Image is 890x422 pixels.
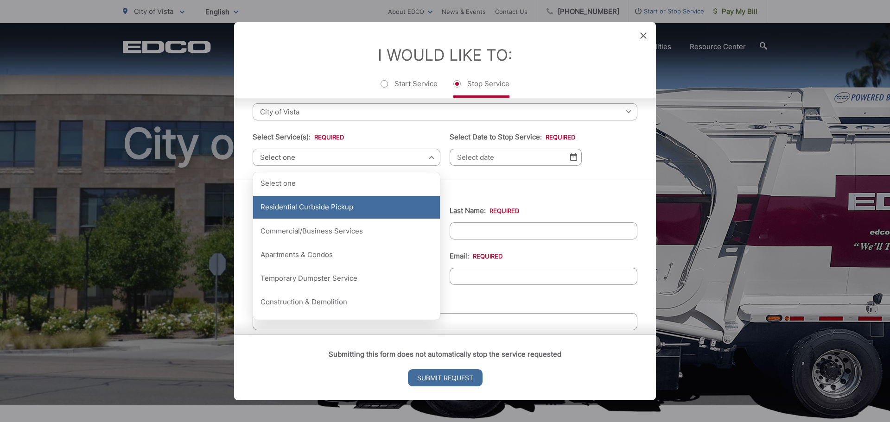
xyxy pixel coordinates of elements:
[453,79,509,97] label: Stop Service
[253,290,440,314] div: Construction & Demolition
[253,172,440,195] div: Select one
[253,267,440,290] div: Temporary Dumpster Service
[381,79,438,97] label: Start Service
[570,153,577,161] img: Select date
[450,132,575,141] label: Select Date to Stop Service:
[253,132,344,141] label: Select Service(s):
[450,252,502,260] label: Email:
[450,206,519,214] label: Last Name:
[253,196,440,219] div: Residential Curbside Pickup
[450,148,582,165] input: Select date
[253,148,440,165] span: Select one
[253,243,440,266] div: Apartments & Condos
[408,369,483,386] input: Submit Request
[329,350,561,359] strong: Submitting this form does not automatically stop the service requested
[253,103,637,120] span: City of Vista
[378,45,512,64] label: I Would Like To:
[253,220,440,243] div: Commercial/Business Services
